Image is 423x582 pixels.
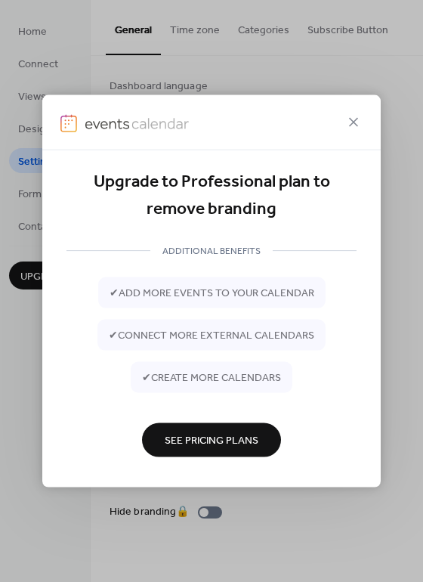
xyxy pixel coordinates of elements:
[142,370,281,386] span: ✔ create more calendars
[85,114,189,132] img: logo-type
[150,243,273,259] span: ADDITIONAL BENEFITS
[110,286,314,302] span: ✔ add more events to your calendar
[66,169,357,224] div: Upgrade to Professional plan to remove branding
[142,423,281,457] button: See Pricing Plans
[60,114,77,132] img: logo-icon
[165,433,258,449] span: See Pricing Plans
[109,328,314,344] span: ✔ connect more external calendars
